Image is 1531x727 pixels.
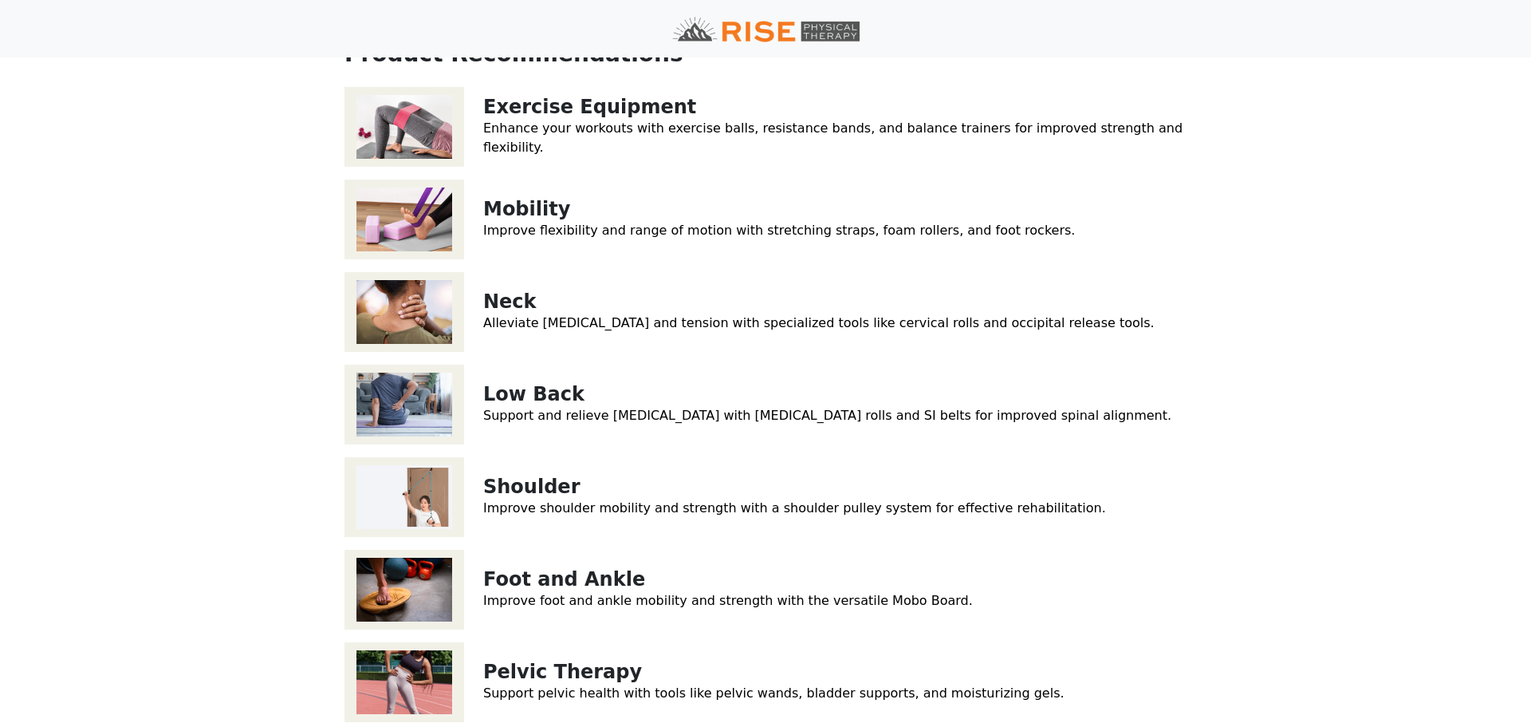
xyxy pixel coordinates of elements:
[483,408,1171,423] a: Support and relieve [MEDICAL_DATA] with [MEDICAL_DATA] rolls and SI belts for improved spinal ali...
[483,96,696,118] a: Exercise Equipment
[344,272,464,352] img: Neck
[344,642,464,722] img: Pelvic Therapy
[483,315,1155,330] a: Alleviate [MEDICAL_DATA] and tension with specialized tools like cervical rolls and occipital rel...
[344,87,464,167] img: Exercise Equipment
[483,476,580,498] a: Shoulder
[344,457,464,537] img: Shoulder
[483,568,645,591] a: Foot and Ankle
[483,223,1075,238] a: Improve flexibility and range of motion with stretching straps, foam rollers, and foot rockers.
[344,180,464,259] img: Mobility
[483,290,537,313] a: Neck
[483,121,1183,155] a: Enhance your workouts with exercise balls, resistance bands, and balance trainers for improved st...
[344,550,464,630] img: Foot and Ankle
[483,593,973,608] a: Improve foot and ankle mobility and strength with the versatile Mobo Board.
[483,500,1106,516] a: Improve shoulder mobility and strength with a shoulder pulley system for effective rehabilitation.
[483,661,642,683] a: Pelvic Therapy
[483,383,584,405] a: Low Back
[344,365,464,444] img: Low Back
[668,15,863,43] img: Rise Physical Therapy
[483,686,1065,701] a: Support pelvic health with tools like pelvic wands, bladder supports, and moisturizing gels.
[483,198,570,220] a: Mobility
